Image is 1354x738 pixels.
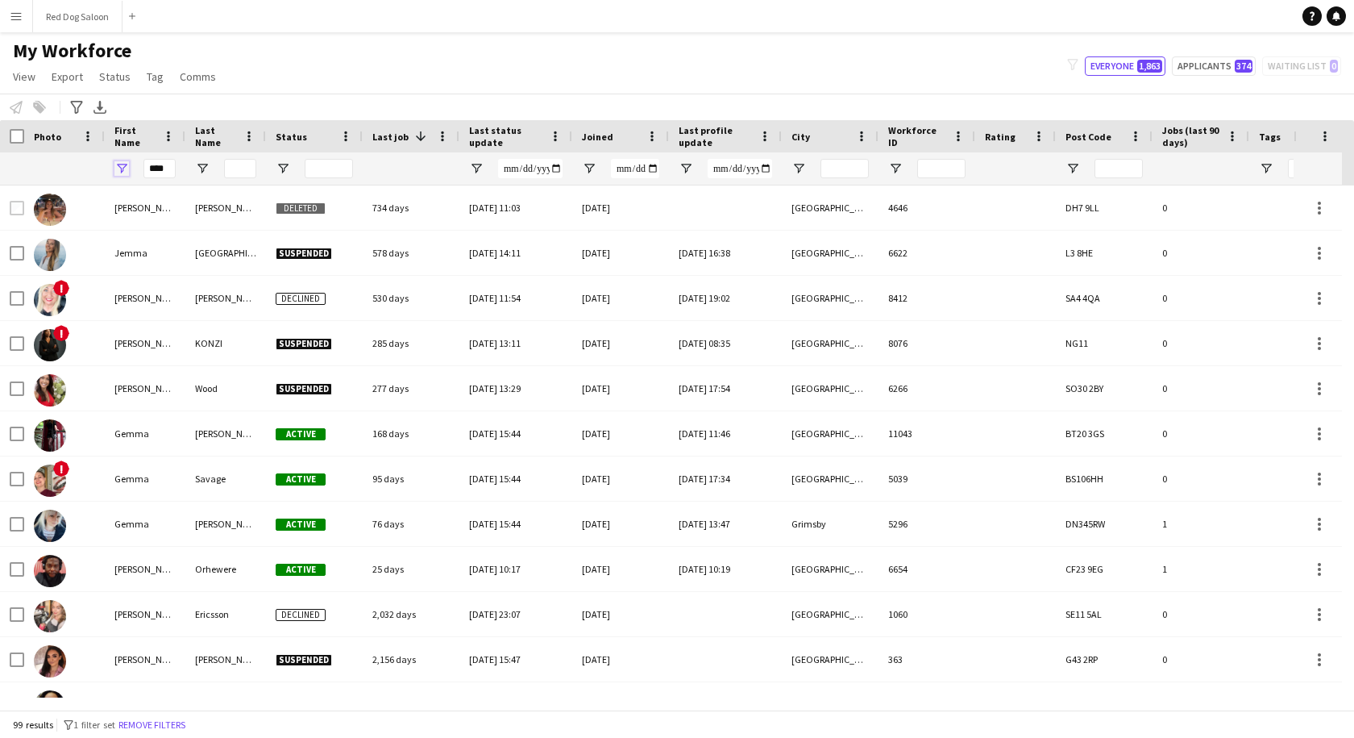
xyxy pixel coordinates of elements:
div: 1060 [878,592,975,636]
span: First Name [114,124,156,148]
div: Savage [185,457,266,501]
div: Gemma [105,457,185,501]
span: Active [276,519,326,531]
div: [DATE] 11:03 [459,186,572,230]
div: [PERSON_NAME] [185,682,266,727]
div: 6266 [878,366,975,411]
button: Open Filter Menu [1259,161,1273,176]
img: Emma Leah [34,284,66,316]
div: [GEOGRAPHIC_DATA] [782,366,878,411]
div: [DATE] 10:19 [669,547,782,591]
img: Emma Wood [34,374,66,407]
input: Last status update Filter Input [498,159,563,178]
img: Emma Mcangus [34,194,66,226]
span: Suspended [276,383,332,395]
div: [GEOGRAPHIC_DATA] [782,637,878,682]
a: Tag [140,66,170,87]
a: Export [45,66,89,87]
div: SE11 5AL [1056,592,1153,636]
input: Last Name Filter Input [224,159,256,178]
div: SO30 2BY [1056,366,1153,411]
button: Applicants374 [1172,56,1256,76]
div: [DATE] [572,637,669,682]
div: Wood [185,366,266,411]
div: SA4 4QA [1056,276,1153,320]
div: [DATE] [572,547,669,591]
img: Emma Ericsson [34,600,66,632]
button: Open Filter Menu [791,161,806,176]
div: Gemma [105,502,185,546]
div: Orhewere [185,547,266,591]
div: [DATE] 23:07 [459,592,572,636]
div: 0 [1153,186,1249,230]
div: 0 [1153,457,1249,501]
div: [PERSON_NAME] [185,411,266,456]
div: [DATE] [572,366,669,411]
div: 1 [1153,502,1249,546]
div: [GEOGRAPHIC_DATA] [782,321,878,365]
div: [DATE] 16:38 [669,231,782,275]
span: Post Code [1065,131,1111,143]
div: BT20 3GS [1056,411,1153,456]
div: [DATE] [572,321,669,365]
span: Status [99,69,131,84]
div: [PERSON_NAME] [105,276,185,320]
div: G43 2RP [1056,637,1153,682]
button: Open Filter Menu [679,161,693,176]
div: 76 days [363,502,459,546]
a: View [6,66,42,87]
div: Grimsby [782,502,878,546]
div: Jemma [105,231,185,275]
div: [GEOGRAPHIC_DATA] [782,276,878,320]
input: Row Selection is disabled for this row (unchecked) [10,201,24,215]
span: 374 [1235,60,1252,73]
div: 530 days [363,276,459,320]
div: [PERSON_NAME] [185,637,266,682]
span: Jobs (last 90 days) [1162,124,1220,148]
span: ! [53,325,69,341]
input: Workforce ID Filter Input [917,159,966,178]
span: 1 filter set [73,719,115,731]
button: Open Filter Menu [195,161,210,176]
div: [GEOGRAPHIC_DATA] [782,186,878,230]
div: [PERSON_NAME] [105,186,185,230]
div: DH7 9LL [1056,186,1153,230]
div: [DATE] 15:47 [459,637,572,682]
app-action-btn: Advanced filters [67,98,86,117]
span: Photo [34,131,61,143]
input: City Filter Input [820,159,869,178]
div: 11043 [878,411,975,456]
div: KONZI [185,321,266,365]
div: [DATE] [572,682,669,727]
span: Last Name [195,124,237,148]
div: [DATE] 13:11 [459,321,572,365]
div: [DATE] 10:17 [459,547,572,591]
div: [DATE] 19:02 [669,276,782,320]
div: [DATE] [572,502,669,546]
div: 95 days [363,457,459,501]
span: Suspended [276,338,332,350]
div: [DATE] [572,276,669,320]
img: Gemma Savage [34,465,66,497]
div: [DATE] [572,186,669,230]
div: [DATE] [572,231,669,275]
div: 5296 [878,502,975,546]
div: 25 days [363,547,459,591]
div: 1 [1153,547,1249,591]
div: 0 [1153,411,1249,456]
span: Workforce ID [888,124,946,148]
div: 1,502 days [363,682,459,727]
div: L3 8HE [1056,231,1153,275]
div: [DATE] 15:44 [459,502,572,546]
div: 0 [1153,366,1249,411]
img: Gemma Owen-Kendall [34,510,66,542]
span: Active [276,428,326,440]
span: Active [276,564,326,576]
span: Last job [372,131,409,143]
span: Export [52,69,83,84]
div: [DATE] 17:34 [669,457,782,501]
div: [GEOGRAPHIC_DATA] [782,592,878,636]
span: Tags [1259,131,1281,143]
div: 0 [1153,682,1249,727]
input: Last profile update Filter Input [708,159,772,178]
